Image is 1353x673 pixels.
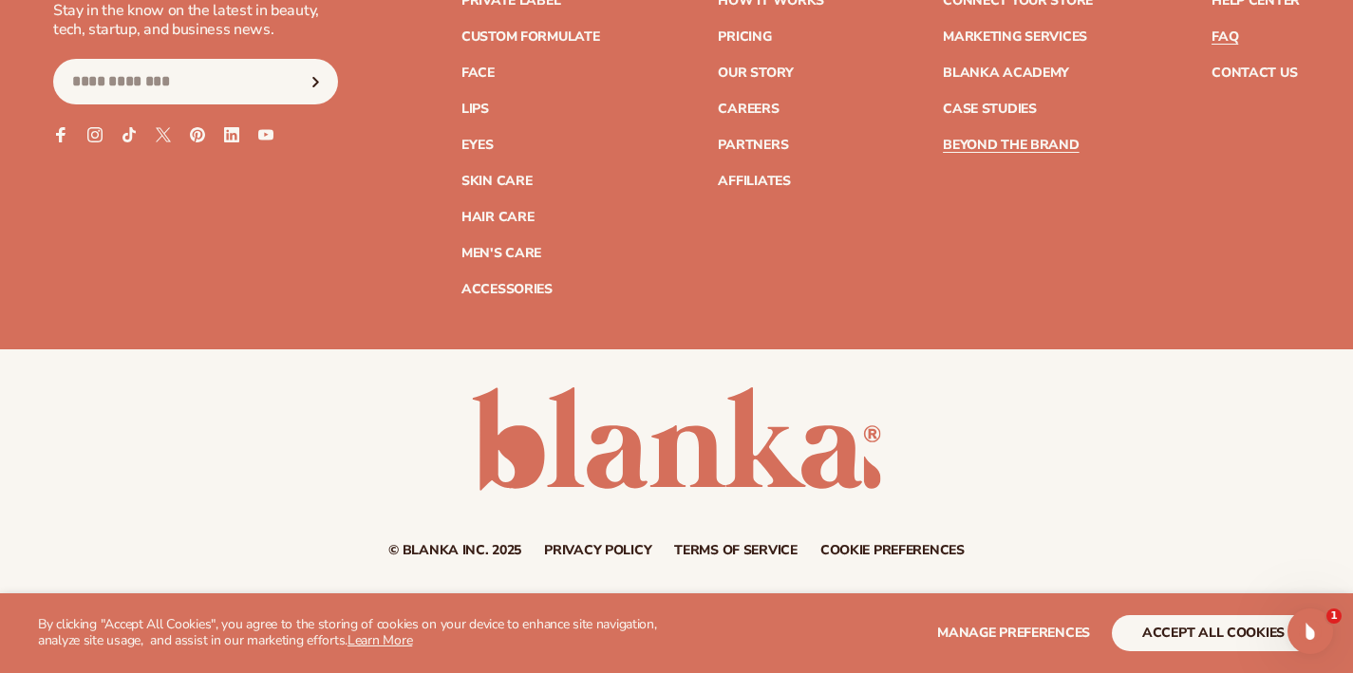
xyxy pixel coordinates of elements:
a: FAQ [1212,30,1238,44]
button: Subscribe [295,59,337,104]
a: Privacy policy [544,544,651,557]
span: Manage preferences [937,624,1090,642]
p: Stay in the know on the latest in beauty, tech, startup, and business news. [53,1,338,41]
a: Cookie preferences [820,544,965,557]
a: Men's Care [461,247,541,260]
a: Face [461,66,495,80]
a: Pricing [718,30,771,44]
a: Hair Care [461,211,534,224]
a: Blanka Academy [943,66,1069,80]
a: Careers [718,103,779,116]
p: By clicking "Accept All Cookies", you agree to the storing of cookies on your device to enhance s... [38,617,701,649]
a: Accessories [461,283,553,296]
a: Lips [461,103,489,116]
a: Our Story [718,66,793,80]
a: Terms of service [674,544,798,557]
a: Beyond the brand [943,139,1080,152]
a: Skin Care [461,175,532,188]
small: © Blanka Inc. 2025 [388,541,521,559]
a: Contact Us [1212,66,1297,80]
a: Marketing services [943,30,1087,44]
button: accept all cookies [1112,615,1315,651]
a: Learn More [348,631,412,649]
button: Manage preferences [937,615,1090,651]
a: Partners [718,139,788,152]
a: Case Studies [943,103,1037,116]
a: Eyes [461,139,494,152]
a: Custom formulate [461,30,600,44]
span: 1 [1326,608,1342,624]
a: Affiliates [718,175,790,188]
iframe: Intercom live chat [1287,608,1333,654]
